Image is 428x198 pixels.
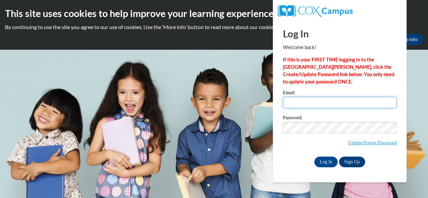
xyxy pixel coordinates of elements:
h2: This site uses cookies to help improve your learning experience. [5,7,423,20]
a: Update/Forgot Password [348,140,397,145]
a: Sign Up [339,157,365,167]
label: Email [283,90,397,97]
strong: If this is your FIRST TIME logging in to the [GEOGRAPHIC_DATA][PERSON_NAME], click the Create/Upd... [283,57,394,84]
p: Welcome back! [283,44,397,51]
h1: Log In [283,27,397,40]
input: Log In [314,157,338,167]
img: COX Campus [278,5,353,17]
a: More Info [392,34,423,45]
p: By continuing to use the site you agree to our use of cookies. Use the ‘More info’ button to read... [5,23,423,31]
label: Password [283,115,397,122]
